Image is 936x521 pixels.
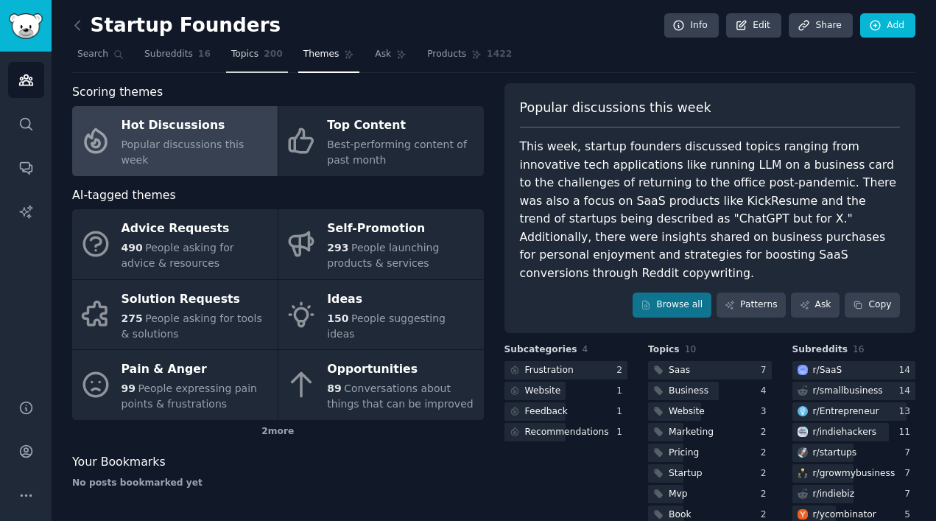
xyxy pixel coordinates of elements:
div: r/ SaaS [813,364,842,377]
a: Products1422 [422,43,517,73]
div: 1 [616,385,627,398]
a: Solution Requests275People asking for tools & solutions [72,280,278,350]
a: Advice Requests490People asking for advice & resources [72,209,278,279]
span: Conversations about things that can be improved [327,382,473,410]
div: 3 [761,405,772,419]
span: People expressing pain points & frustrations [122,382,257,410]
div: r/ startups [813,447,857,460]
span: Search [77,48,108,61]
a: Edit [726,13,781,38]
div: 7 [761,364,772,377]
div: 1 [616,426,627,439]
a: indiehackersr/indiehackers11 [792,423,916,441]
div: Frustration [525,364,574,377]
span: 150 [327,312,348,324]
a: Frustration2 [504,361,628,380]
a: Website3 [648,402,772,421]
img: SaaS [798,365,808,375]
button: Copy [845,293,900,318]
div: 2 [616,364,627,377]
a: Startup2 [648,464,772,483]
a: Pain & Anger99People expressing pain points & frustrations [72,350,278,420]
a: Opportunities89Conversations about things that can be improved [278,350,484,420]
span: Subcategories [504,343,577,357]
div: Pain & Anger [122,358,270,382]
span: People suggesting ideas [327,312,446,340]
span: Themes [303,48,339,61]
a: SaaSr/SaaS14 [792,361,916,380]
a: Patterns [717,293,786,318]
a: Website1 [504,382,628,400]
div: Top Content [327,114,476,138]
div: Startup [669,467,702,480]
div: Marketing [669,426,714,439]
div: Pricing [669,447,699,460]
div: Website [669,405,705,419]
div: This week, startup founders discussed topics ranging from innovative tech applications like runni... [520,138,901,282]
a: Themes [298,43,360,73]
a: Search [72,43,129,73]
a: Feedback1 [504,402,628,421]
img: ycombinator [798,509,808,520]
div: Mvp [669,488,688,501]
span: 16 [198,48,211,61]
div: Ideas [327,287,476,311]
a: startupsr/startups7 [792,444,916,462]
a: Self-Promotion293People launching products & services [278,209,484,279]
div: 14 [898,385,915,398]
div: Business [669,385,708,398]
span: 490 [122,242,143,253]
span: Subreddits [144,48,193,61]
a: Hot DiscussionsPopular discussions this week [72,106,278,176]
span: People launching products & services [327,242,439,269]
a: Browse all [633,293,711,318]
div: Self-Promotion [327,217,476,241]
span: Ask [375,48,391,61]
div: r/ Entrepreneur [813,405,879,419]
span: Topics [648,343,680,357]
span: People asking for tools & solutions [122,312,262,340]
a: Ask [370,43,412,73]
a: Info [664,13,719,38]
h2: Startup Founders [72,14,281,38]
div: Recommendations [525,426,609,439]
a: Mvp2 [648,485,772,503]
span: AI-tagged themes [72,186,176,205]
a: Top ContentBest-performing content of past month [278,106,484,176]
div: Feedback [525,405,568,419]
a: growmybusinessr/growmybusiness7 [792,464,916,483]
a: r/indiebiz7 [792,485,916,503]
span: Products [427,48,466,61]
a: Saas7 [648,361,772,380]
div: 11 [898,426,915,439]
a: Entrepreneurr/Entrepreneur13 [792,402,916,421]
a: Ask [791,293,840,318]
div: r/ indiebiz [813,488,855,501]
img: GummySearch logo [9,13,43,39]
div: Website [525,385,561,398]
div: 4 [761,385,772,398]
div: Advice Requests [122,217,270,241]
a: Topics200 [226,43,288,73]
span: Topics [231,48,258,61]
div: 7 [904,488,915,501]
div: No posts bookmarked yet [72,477,484,490]
a: r/smallbusiness14 [792,382,916,400]
img: Entrepreneur [798,406,808,416]
div: 7 [904,447,915,460]
div: 2 [761,447,772,460]
div: 2 more [72,420,484,444]
img: growmybusiness [798,468,808,478]
span: 10 [685,344,697,354]
span: People asking for advice & resources [122,242,234,269]
span: 89 [327,382,341,394]
a: Pricing2 [648,444,772,462]
img: startups [798,447,808,458]
span: 16 [853,344,865,354]
div: Hot Discussions [122,114,270,138]
div: 7 [904,467,915,480]
a: Business4 [648,382,772,400]
div: r/ smallbusiness [813,385,883,398]
span: 1422 [487,48,512,61]
a: Marketing2 [648,423,772,441]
